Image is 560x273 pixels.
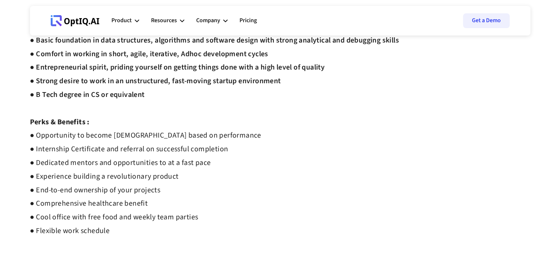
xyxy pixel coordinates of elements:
[196,16,220,26] div: Company
[239,10,257,32] a: Pricing
[111,10,139,32] div: Product
[30,117,90,127] strong: Perks & Benefits :
[151,16,177,26] div: Resources
[51,10,100,32] a: Webflow Homepage
[196,10,228,32] div: Company
[111,16,132,26] div: Product
[463,13,510,28] a: Get a Demo
[30,130,261,236] strong: ● Opportunity to become [DEMOGRAPHIC_DATA] based on performance ● Internship Certificate and refe...
[151,10,184,32] div: Resources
